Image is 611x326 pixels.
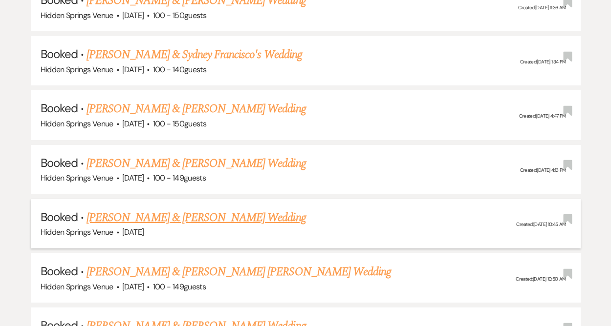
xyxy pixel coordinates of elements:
[153,10,206,20] span: 100 - 150 guests
[519,113,566,119] span: Created: [DATE] 4:47 PM
[122,227,144,237] span: [DATE]
[153,64,206,75] span: 100 - 140 guests
[122,10,144,20] span: [DATE]
[122,282,144,292] span: [DATE]
[122,173,144,183] span: [DATE]
[122,64,144,75] span: [DATE]
[87,46,302,63] a: [PERSON_NAME] & Sydney Francisco's Wedding
[41,155,78,170] span: Booked
[153,282,206,292] span: 100 - 149 guests
[41,64,113,75] span: Hidden Springs Venue
[518,4,566,11] span: Created: [DATE] 11:36 AM
[41,119,113,129] span: Hidden Springs Venue
[41,46,78,61] span: Booked
[516,222,566,228] span: Created: [DATE] 10:45 AM
[41,173,113,183] span: Hidden Springs Venue
[41,101,78,116] span: Booked
[87,155,305,172] a: [PERSON_NAME] & [PERSON_NAME] Wedding
[41,227,113,237] span: Hidden Springs Venue
[122,119,144,129] span: [DATE]
[516,276,566,282] span: Created: [DATE] 10:50 AM
[41,10,113,20] span: Hidden Springs Venue
[41,209,78,224] span: Booked
[87,100,305,118] a: [PERSON_NAME] & [PERSON_NAME] Wedding
[520,59,566,65] span: Created: [DATE] 1:34 PM
[41,282,113,292] span: Hidden Springs Venue
[520,167,566,173] span: Created: [DATE] 4:13 PM
[41,264,78,279] span: Booked
[87,263,391,281] a: [PERSON_NAME] & [PERSON_NAME] [PERSON_NAME] Wedding
[87,209,305,226] a: [PERSON_NAME] & [PERSON_NAME] Wedding
[153,173,206,183] span: 100 - 149 guests
[153,119,206,129] span: 100 - 150 guests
